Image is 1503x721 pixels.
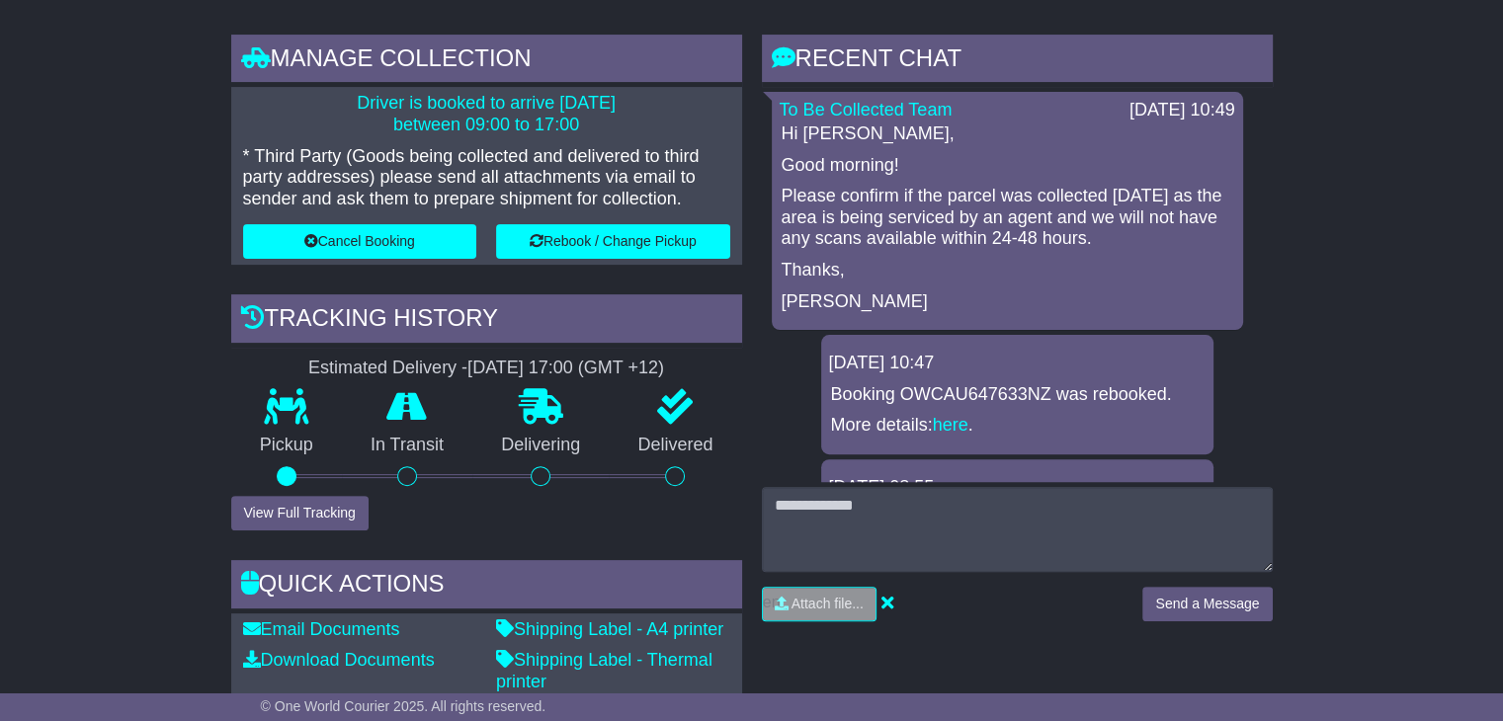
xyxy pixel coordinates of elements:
[782,186,1233,250] p: Please confirm if the parcel was collected [DATE] as the area is being serviced by an agent and w...
[342,435,472,456] p: In Transit
[496,619,723,639] a: Shipping Label - A4 printer
[762,35,1273,88] div: RECENT CHAT
[472,435,609,456] p: Delivering
[1129,100,1235,121] div: [DATE] 10:49
[782,123,1233,145] p: Hi [PERSON_NAME],
[243,224,477,259] button: Cancel Booking
[1142,587,1272,621] button: Send a Message
[243,146,730,210] p: * Third Party (Goods being collected and delivered to third party addresses) please send all atta...
[780,100,953,120] a: To Be Collected Team
[243,650,435,670] a: Download Documents
[829,353,1206,374] div: [DATE] 10:47
[231,560,742,613] div: Quick Actions
[831,415,1204,437] p: More details: .
[243,93,730,135] p: Driver is booked to arrive [DATE] between 09:00 to 17:00
[261,698,546,714] span: © One World Courier 2025. All rights reserved.
[831,384,1204,406] p: Booking OWCAU647633NZ was rebooked.
[829,477,1206,499] div: [DATE] 08:55
[609,435,741,456] p: Delivered
[467,358,664,379] div: [DATE] 17:00 (GMT +12)
[496,224,730,259] button: Rebook / Change Pickup
[231,294,742,348] div: Tracking history
[496,650,712,691] a: Shipping Label - Thermal printer
[231,35,742,88] div: Manage collection
[782,155,1233,177] p: Good morning!
[231,496,369,530] button: View Full Tracking
[243,619,400,639] a: Email Documents
[231,435,342,456] p: Pickup
[782,291,1233,313] p: [PERSON_NAME]
[782,260,1233,281] p: Thanks,
[933,415,968,435] a: here
[231,358,742,379] div: Estimated Delivery -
